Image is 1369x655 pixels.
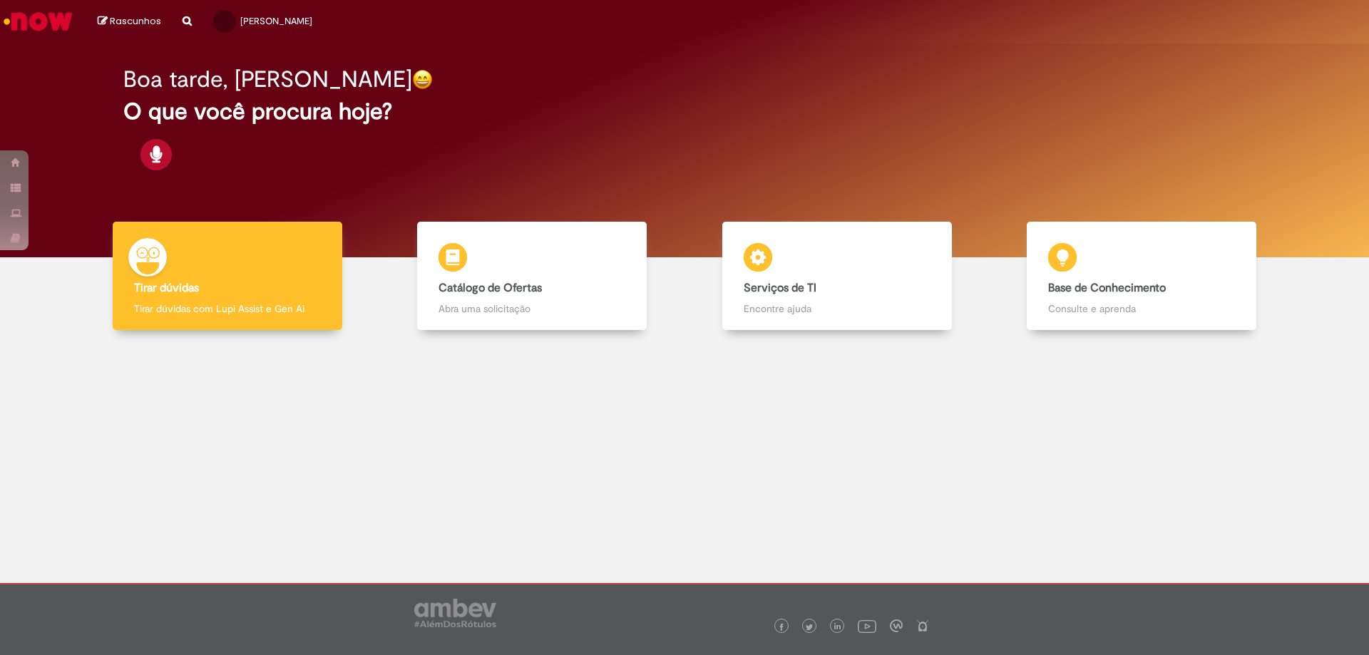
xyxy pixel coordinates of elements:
a: Rascunhos [98,15,161,29]
a: Tirar dúvidas Tirar dúvidas com Lupi Assist e Gen Ai [75,222,380,331]
img: ServiceNow [1,7,75,36]
p: Consulte e aprenda [1048,301,1235,316]
b: Catálogo de Ofertas [439,281,542,295]
h2: Boa tarde, [PERSON_NAME] [123,67,412,92]
a: Catálogo de Ofertas Abra uma solicitação [380,222,685,331]
span: [PERSON_NAME] [240,15,312,27]
p: Abra uma solicitação [439,301,625,316]
img: logo_footer_youtube.png [858,617,876,635]
a: Base de Conhecimento Consulte e aprenda [990,222,1295,331]
h2: O que você procura hoje? [123,99,1246,124]
b: Serviços de TI [744,281,816,295]
a: Serviços de TI Encontre ajuda [684,222,990,331]
img: logo_footer_facebook.png [778,624,785,631]
img: happy-face.png [412,69,433,90]
img: logo_footer_ambev_rotulo_gray.png [414,599,496,627]
img: logo_footer_linkedin.png [834,623,841,631]
b: Base de Conhecimento [1048,281,1166,295]
img: logo_footer_workplace.png [890,619,903,632]
b: Tirar dúvidas [134,281,199,295]
p: Tirar dúvidas com Lupi Assist e Gen Ai [134,301,321,316]
span: Rascunhos [110,14,161,28]
p: Encontre ajuda [744,301,930,316]
img: logo_footer_twitter.png [806,624,813,631]
img: logo_footer_naosei.png [916,619,929,632]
